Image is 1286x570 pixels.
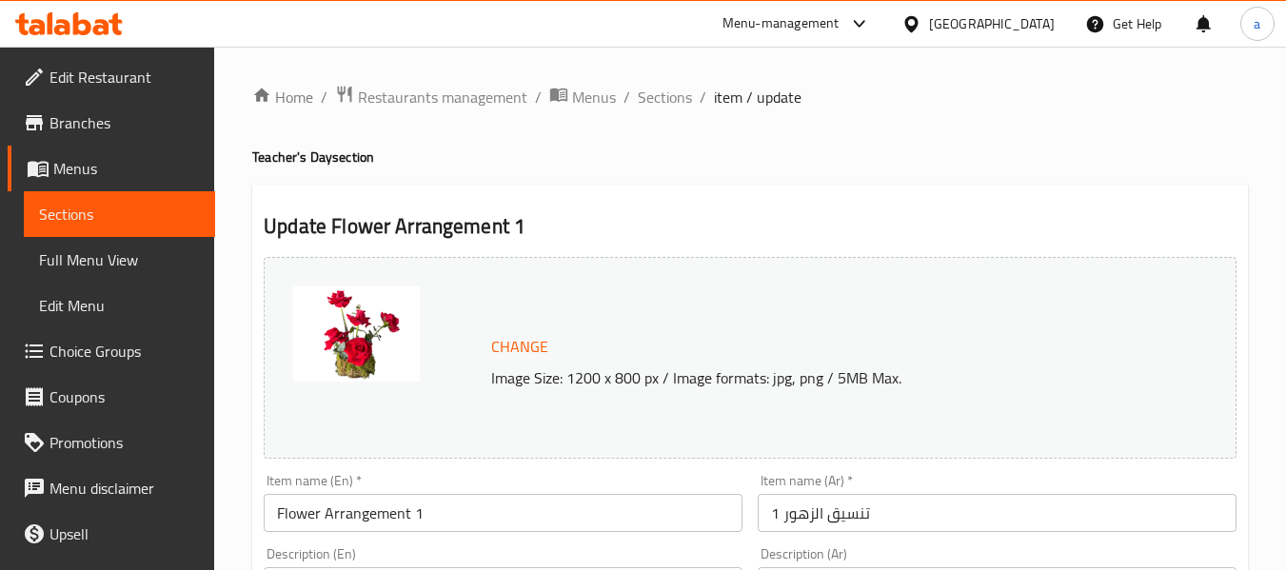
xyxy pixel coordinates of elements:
[491,333,548,361] span: Change
[49,340,200,363] span: Choice Groups
[252,86,313,108] a: Home
[252,85,1248,109] nav: breadcrumb
[722,12,840,35] div: Menu-management
[8,146,215,191] a: Menus
[700,86,706,108] li: /
[484,366,1169,389] p: Image Size: 1200 x 800 px / Image formats: jpg, png / 5MB Max.
[49,522,200,545] span: Upsell
[293,286,420,382] img: mmw_638829932165557111
[39,294,200,317] span: Edit Menu
[39,203,200,226] span: Sections
[638,86,692,108] a: Sections
[39,248,200,271] span: Full Menu View
[24,191,215,237] a: Sections
[53,157,200,180] span: Menus
[572,86,616,108] span: Menus
[8,465,215,511] a: Menu disclaimer
[358,86,527,108] span: Restaurants management
[8,511,215,557] a: Upsell
[49,66,200,88] span: Edit Restaurant
[24,283,215,328] a: Edit Menu
[49,111,200,134] span: Branches
[8,54,215,100] a: Edit Restaurant
[8,328,215,374] a: Choice Groups
[252,147,1248,167] h4: Teacher's Day section
[484,327,556,366] button: Change
[758,494,1237,532] input: Enter name Ar
[8,374,215,420] a: Coupons
[1254,13,1260,34] span: a
[49,431,200,454] span: Promotions
[264,494,742,532] input: Enter name En
[24,237,215,283] a: Full Menu View
[8,420,215,465] a: Promotions
[264,212,1237,241] h2: Update Flower Arrangement 1
[714,86,801,108] span: item / update
[321,86,327,108] li: /
[49,477,200,500] span: Menu disclaimer
[549,85,616,109] a: Menus
[623,86,630,108] li: /
[535,86,542,108] li: /
[335,85,527,109] a: Restaurants management
[8,100,215,146] a: Branches
[49,385,200,408] span: Coupons
[929,13,1055,34] div: [GEOGRAPHIC_DATA]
